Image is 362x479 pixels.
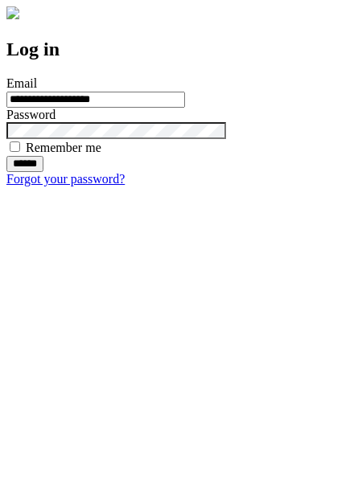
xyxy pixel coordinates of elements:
h2: Log in [6,39,356,60]
label: Email [6,76,37,90]
label: Password [6,108,56,121]
img: logo-4e3dc11c47720685a147b03b5a06dd966a58ff35d612b21f08c02c0306f2b779.png [6,6,19,19]
label: Remember me [26,141,101,154]
a: Forgot your password? [6,172,125,186]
